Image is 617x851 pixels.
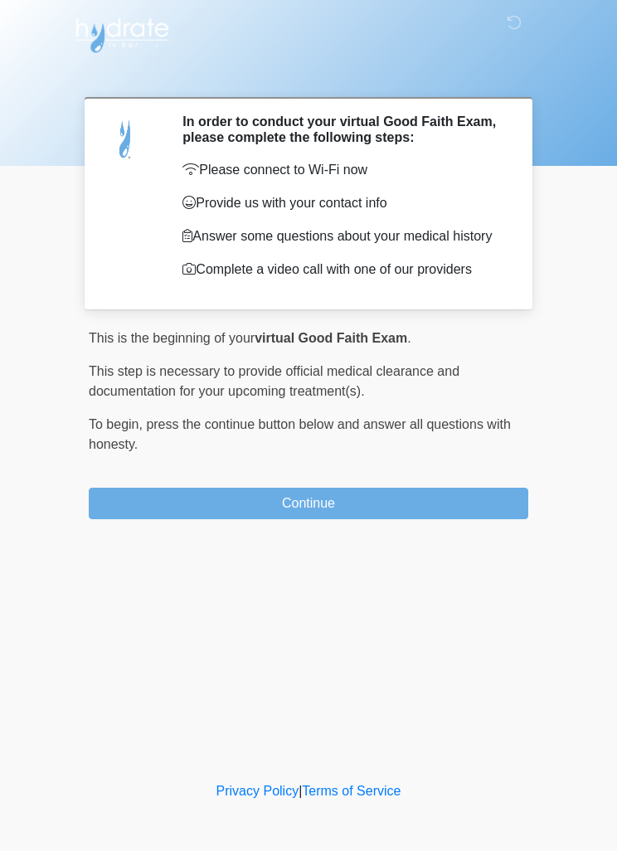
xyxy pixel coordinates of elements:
span: This step is necessary to provide official medical clearance and documentation for your upcoming ... [89,364,459,398]
span: press the continue button below and answer all questions with honesty. [89,417,511,451]
span: This is the beginning of your [89,331,255,345]
h2: In order to conduct your virtual Good Faith Exam, please complete the following steps: [182,114,503,145]
button: Continue [89,488,528,519]
img: Agent Avatar [101,114,151,163]
p: Answer some questions about your medical history [182,226,503,246]
span: To begin, [89,417,146,431]
a: | [299,784,302,798]
strong: virtual Good Faith Exam [255,331,407,345]
a: Privacy Policy [216,784,299,798]
img: Hydrate IV Bar - Scottsdale Logo [72,12,172,54]
p: Please connect to Wi-Fi now [182,160,503,180]
h1: ‎ ‎ ‎ [76,60,541,90]
p: Complete a video call with one of our providers [182,260,503,280]
p: Provide us with your contact info [182,193,503,213]
a: Terms of Service [302,784,401,798]
span: . [407,331,411,345]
